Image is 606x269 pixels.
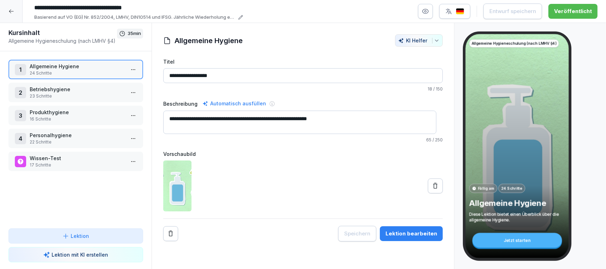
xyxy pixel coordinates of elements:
p: 24 Schritte [501,186,523,191]
div: Speichern [344,230,370,238]
div: 4Personalhygiene22 Schritte [8,129,143,148]
p: Diese Lektion bietet einen Überblick über die allgemeine Hygiene. [469,211,565,223]
div: Automatisch ausfüllen [201,99,267,108]
p: Basierend auf VO (EG) Nr. 852/2004, LMHV, DIN10514 und IFSG. Jährliche Wiederholung empfohlen. Mi... [34,14,236,21]
span: 18 [428,86,432,92]
p: Fällig am [478,186,495,191]
button: Veröffentlicht [548,4,598,19]
p: Allgemeine Hygieneschulung (nach LMHV §4) [472,41,557,46]
button: Lektion [8,228,143,244]
p: Lektion mit KI erstellen [52,251,108,258]
button: Entwurf speichern [483,4,542,19]
div: Wissen-Test17 Schritte [8,152,143,171]
p: Allgemeine Hygiene [469,198,565,208]
h1: Kursinhalt [8,29,117,37]
div: 2 [15,87,26,98]
div: 2Betriebshygiene23 Schritte [8,83,143,102]
div: 3 [15,110,26,121]
p: 35 min [128,30,141,37]
div: 1 [15,64,26,75]
p: Lektion [71,232,89,240]
p: 22 Schritte [30,139,125,145]
p: / 250 [163,137,443,143]
p: Produkthygiene [30,109,125,116]
div: Lektion bearbeiten [386,230,437,238]
p: / 150 [163,86,443,92]
div: Veröffentlicht [554,7,592,15]
button: Speichern [338,226,376,241]
p: 23 Schritte [30,93,125,99]
button: Remove [163,226,178,241]
p: Allgemeine Hygiene [30,63,125,70]
label: Beschreibung [163,100,198,107]
div: Jetzt starten [472,233,562,248]
button: KI Helfer [395,34,443,47]
label: Titel [163,58,443,65]
p: 24 Schritte [30,70,125,76]
p: 17 Schritte [30,162,125,168]
p: Allgemeine Hygieneschulung (nach LMHV §4) [8,37,117,45]
img: cljrtzv0d01b7fb01soz5mpwa.jpg [163,160,192,211]
label: Vorschaubild [163,150,443,158]
p: Wissen-Test [30,154,125,162]
h1: Allgemeine Hygiene [175,35,243,46]
button: Lektion mit KI erstellen [8,247,143,262]
div: 4 [15,133,26,144]
img: de.svg [456,8,464,15]
button: Lektion bearbeiten [380,226,443,241]
span: 65 [426,137,431,142]
p: 16 Schritte [30,116,125,122]
p: Personalhygiene [30,131,125,139]
p: Betriebshygiene [30,86,125,93]
div: 3Produkthygiene16 Schritte [8,106,143,125]
div: 1Allgemeine Hygiene24 Schritte [8,60,143,79]
div: KI Helfer [398,37,440,43]
div: Entwurf speichern [489,7,536,15]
